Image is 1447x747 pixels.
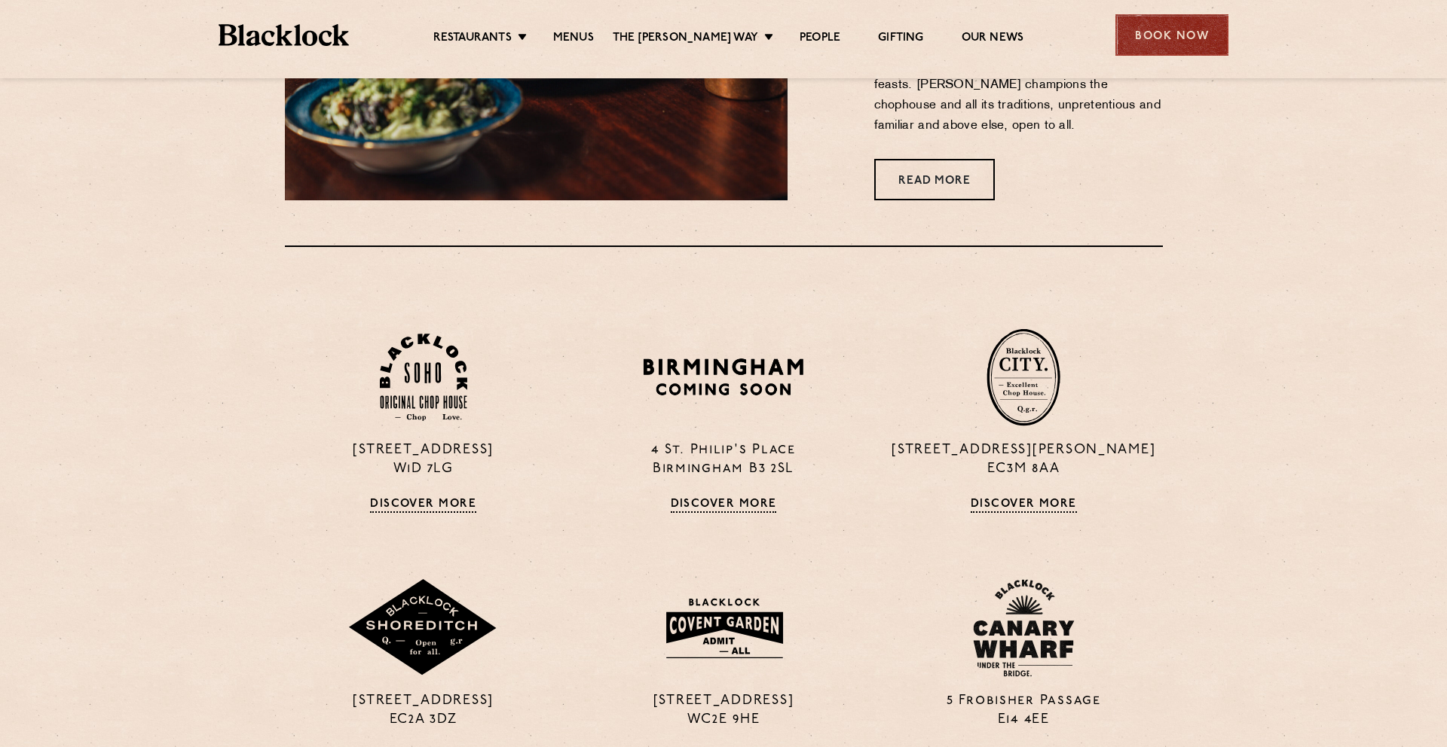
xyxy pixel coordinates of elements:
div: Book Now [1115,14,1228,56]
p: [STREET_ADDRESS] EC2A 3DZ [285,692,562,730]
img: BL_CW_Logo_Website.svg [973,579,1074,677]
a: Read More [874,159,995,200]
a: Discover More [370,498,476,513]
p: 4 St. Philip's Place Birmingham B3 2SL [585,441,862,479]
a: Gifting [878,31,923,47]
p: [STREET_ADDRESS] W1D 7LG [285,441,562,479]
a: Our News [962,31,1024,47]
img: BLA_1470_CoventGarden_Website_Solid.svg [651,589,797,667]
a: Discover More [971,498,1077,513]
img: Soho-stamp-default.svg [380,334,467,422]
p: 5 Frobisher Passage E14 4EE [885,692,1162,730]
a: Discover More [671,498,777,513]
a: People [800,31,840,47]
a: The [PERSON_NAME] Way [613,31,758,47]
p: [STREET_ADDRESS] WC2E 9HE [585,692,862,730]
img: BIRMINGHAM-P22_-e1747915156957.png [641,353,807,401]
a: Menus [553,31,594,47]
img: City-stamp-default.svg [987,328,1060,426]
img: Shoreditch-stamp-v2-default.svg [347,579,498,677]
a: Restaurants [433,31,512,47]
p: [STREET_ADDRESS][PERSON_NAME] EC3M 8AA [885,441,1162,479]
img: BL_Textured_Logo-footer-cropped.svg [219,24,349,46]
